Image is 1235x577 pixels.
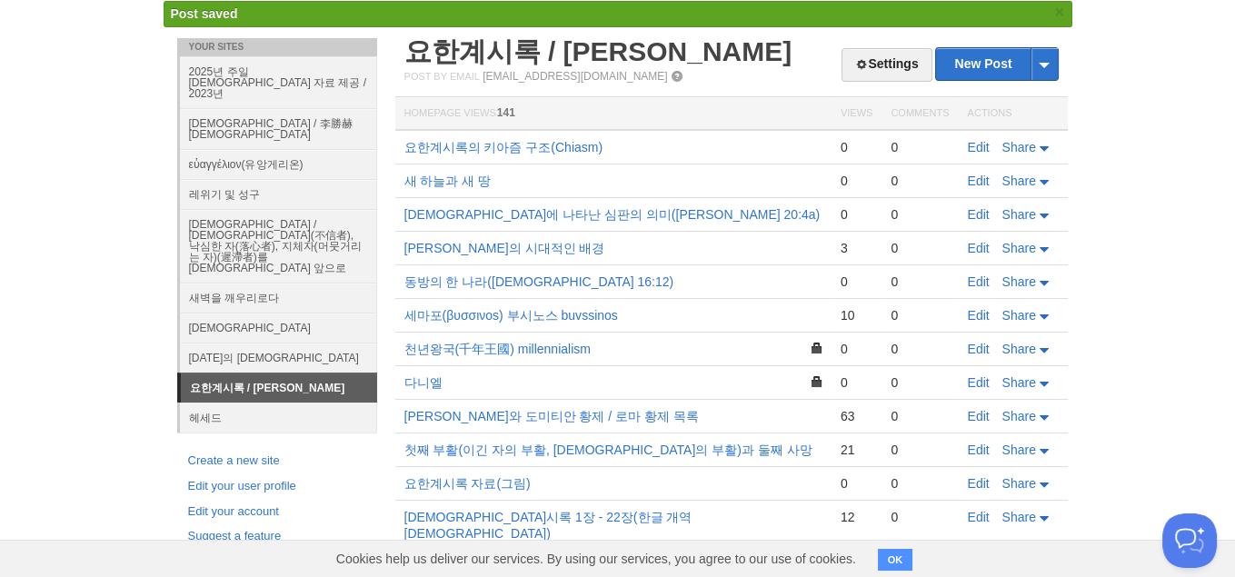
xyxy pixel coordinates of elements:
[181,373,377,403] a: 요한계시록 / [PERSON_NAME]
[188,477,366,496] a: Edit your user profile
[968,342,990,356] a: Edit
[180,209,377,283] a: [DEMOGRAPHIC_DATA] / [DEMOGRAPHIC_DATA](不信者), 낙심한 자(落心者), 지체자(머뭇거리는 자)(遲滯者)를 [DEMOGRAPHIC_DATA] 앞으로
[878,549,913,571] button: OK
[1002,476,1036,491] span: Share
[177,38,377,56] li: Your Sites
[891,475,949,492] div: 0
[841,173,872,189] div: 0
[180,149,377,179] a: εὐαγγέλιον(유앙게리온)
[891,206,949,223] div: 0
[404,241,605,255] a: [PERSON_NAME]의 시대적인 배경
[404,140,603,154] a: 요한계시록의 키아즘 구조(Chiasm)
[841,139,872,155] div: 0
[404,443,812,457] a: 첫째 부활(이긴 자의 부활, [DEMOGRAPHIC_DATA]의 부활)과 둘째 사망
[180,343,377,373] a: [DATE]의 [DEMOGRAPHIC_DATA]
[1051,1,1068,24] a: ×
[497,106,515,119] span: 141
[404,342,591,356] a: 천년왕국(千年王國) millennialism
[936,48,1057,80] a: New Post
[404,274,674,289] a: 동방의 한 나라([DEMOGRAPHIC_DATA] 16:12)
[891,341,949,357] div: 0
[318,541,874,577] span: Cookies help us deliver our services. By using our services, you agree to our use of cookies.
[171,6,238,21] span: Post saved
[180,56,377,108] a: 2025년 주일 [DEMOGRAPHIC_DATA] 자료 제공 / 2023년
[959,97,1068,131] th: Actions
[180,403,377,433] a: 헤세드
[891,240,949,256] div: 0
[1002,510,1036,524] span: Share
[841,274,872,290] div: 0
[841,341,872,357] div: 0
[891,274,949,290] div: 0
[841,475,872,492] div: 0
[832,97,881,131] th: Views
[968,409,990,423] a: Edit
[404,207,821,222] a: [DEMOGRAPHIC_DATA]에 나타난 심판의 의미([PERSON_NAME] 20:4a)
[891,442,949,458] div: 0
[404,36,792,66] a: 요한계시록 / [PERSON_NAME]
[404,510,692,541] a: [DEMOGRAPHIC_DATA]시록 1장 - 22장(한글 개역 [DEMOGRAPHIC_DATA])
[404,308,618,323] a: 세마포(βυσσινοs) 부시노스 buvssinos
[1002,308,1036,323] span: Share
[841,240,872,256] div: 3
[1002,274,1036,289] span: Share
[841,509,872,525] div: 12
[1002,241,1036,255] span: Share
[891,139,949,155] div: 0
[483,70,667,83] a: [EMAIL_ADDRESS][DOMAIN_NAME]
[1002,207,1036,222] span: Share
[842,48,931,82] a: Settings
[968,140,990,154] a: Edit
[968,443,990,457] a: Edit
[891,509,949,525] div: 0
[395,97,832,131] th: Homepage Views
[188,502,366,522] a: Edit your account
[180,313,377,343] a: [DEMOGRAPHIC_DATA]
[968,241,990,255] a: Edit
[968,274,990,289] a: Edit
[1002,342,1036,356] span: Share
[841,206,872,223] div: 0
[881,97,958,131] th: Comments
[968,476,990,491] a: Edit
[1002,409,1036,423] span: Share
[841,374,872,391] div: 0
[404,375,443,390] a: 다니엘
[180,108,377,149] a: [DEMOGRAPHIC_DATA] / 李勝赫[DEMOGRAPHIC_DATA]
[968,375,990,390] a: Edit
[1002,174,1036,188] span: Share
[968,174,990,188] a: Edit
[891,173,949,189] div: 0
[188,452,366,471] a: Create a new site
[1002,140,1036,154] span: Share
[1162,513,1217,568] iframe: Help Scout Beacon - Open
[968,510,990,524] a: Edit
[841,408,872,424] div: 63
[968,308,990,323] a: Edit
[180,283,377,313] a: 새벽을 깨우리로다
[404,71,480,82] span: Post by Email
[891,307,949,323] div: 0
[180,179,377,209] a: 레위기 및 성구
[891,374,949,391] div: 0
[404,174,492,188] a: 새 하늘과 새 땅
[404,476,531,491] a: 요한계시록 자료(그림)
[891,408,949,424] div: 0
[1002,375,1036,390] span: Share
[1002,443,1036,457] span: Share
[968,207,990,222] a: Edit
[841,307,872,323] div: 10
[404,409,699,423] a: [PERSON_NAME]와 도미티안 황제 / 로마 황제 목록
[841,442,872,458] div: 21
[188,527,366,546] a: Suggest a feature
